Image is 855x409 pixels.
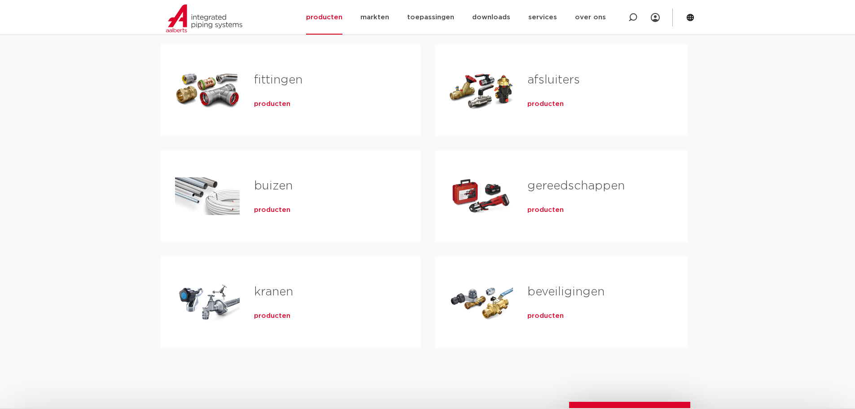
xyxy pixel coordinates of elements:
a: afsluiters [527,74,580,86]
a: buizen [254,180,293,192]
a: beveiligingen [527,286,605,298]
a: producten [254,312,290,321]
a: producten [527,100,564,109]
a: producten [254,100,290,109]
a: producten [254,206,290,215]
a: producten [527,312,564,321]
a: kranen [254,286,293,298]
a: fittingen [254,74,303,86]
a: gereedschappen [527,180,625,192]
a: producten [527,206,564,215]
